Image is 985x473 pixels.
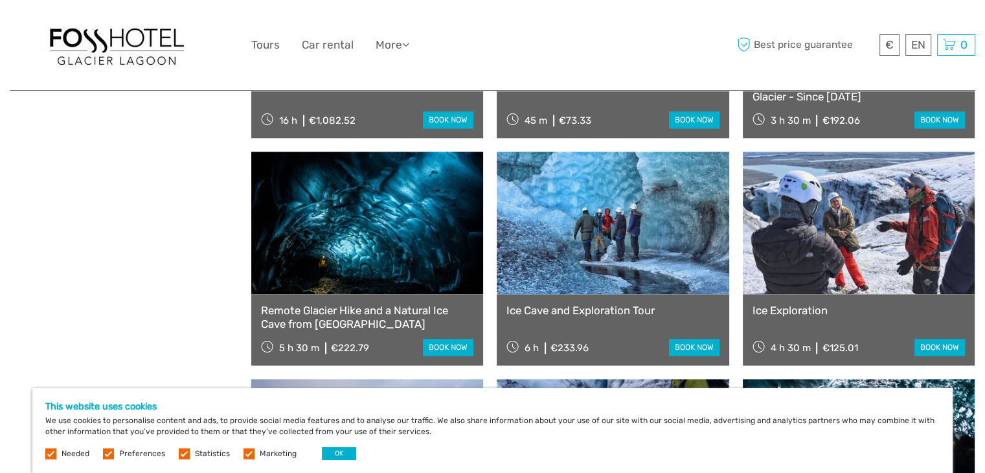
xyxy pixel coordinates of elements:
a: Remote Glacier Hike and a Natural Ice Cave from [GEOGRAPHIC_DATA] [261,304,473,330]
label: Needed [62,448,89,459]
div: €233.96 [550,342,589,354]
a: Car rental [302,36,354,54]
a: book now [669,111,719,128]
span: 16 h [279,115,297,126]
a: More [376,36,409,54]
div: EN [905,34,931,56]
span: 4 h 30 m [770,342,810,354]
label: Statistics [195,448,230,459]
div: €192.06 [822,115,859,126]
a: Ice Cave and Exploration Tour [506,304,719,317]
img: 1303-6910c56d-1cb8-4c54-b886-5f11292459f5_logo_big.jpg [45,22,188,68]
label: Preferences [119,448,165,459]
div: €222.79 [331,342,369,354]
span: 5 h 30 m [279,342,319,354]
div: We use cookies to personalise content and ads, to provide social media features and to analyse ou... [32,388,953,473]
a: book now [914,339,965,356]
a: Ice Exploration [753,304,965,317]
div: €73.33 [559,115,591,126]
a: Tours [251,36,280,54]
span: € [885,38,894,51]
button: Open LiveChat chat widget [149,20,164,36]
p: We're away right now. Please check back later! [18,23,146,33]
span: 3 h 30 m [770,115,810,126]
span: 0 [958,38,969,51]
span: Best price guarantee [734,34,876,56]
span: 6 h [525,342,539,354]
h5: This website uses cookies [45,401,940,412]
a: book now [423,339,473,356]
div: €125.01 [822,342,857,354]
a: book now [914,111,965,128]
a: book now [423,111,473,128]
div: €1,082.52 [309,115,356,126]
button: OK [322,447,356,460]
a: book now [669,339,719,356]
span: 45 m [525,115,547,126]
label: Marketing [260,448,297,459]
